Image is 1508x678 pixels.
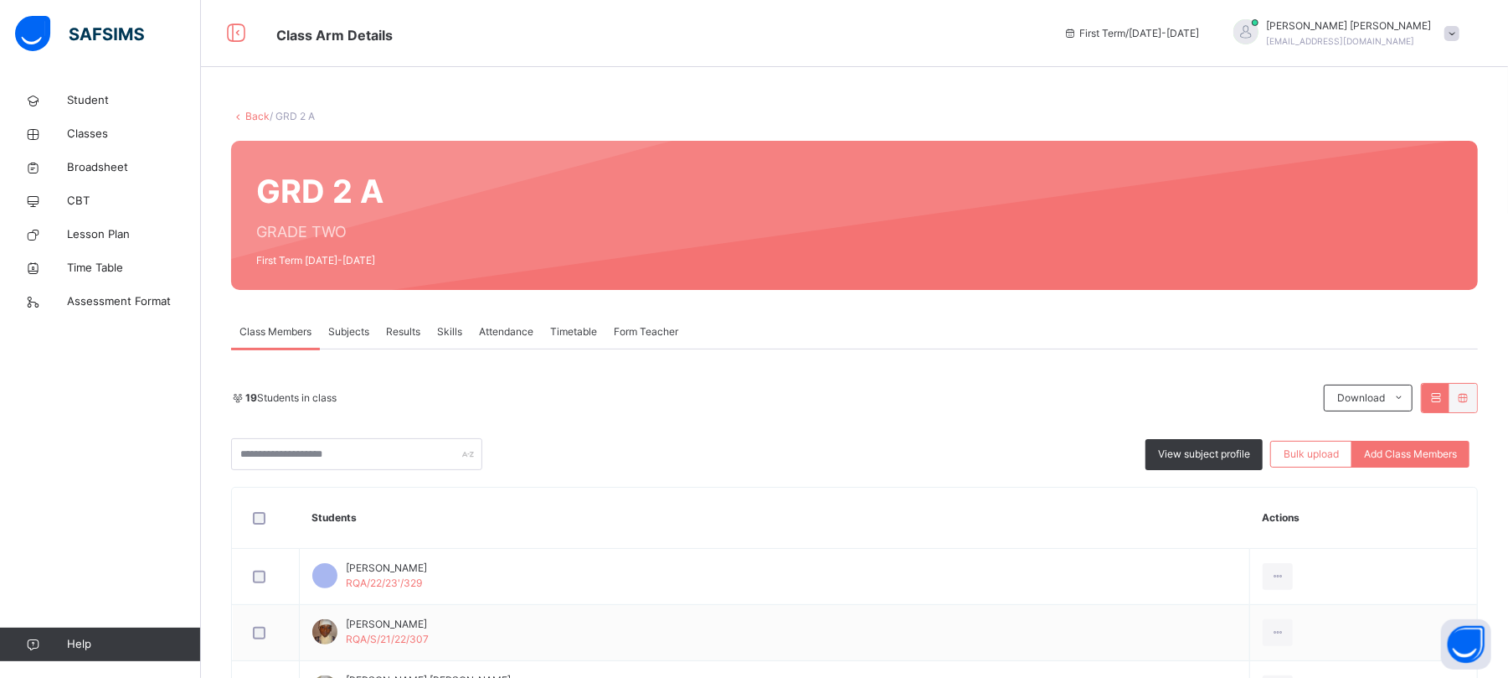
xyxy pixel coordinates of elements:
[67,193,201,210] span: CBT
[437,324,462,339] span: Skills
[1337,391,1385,406] span: Download
[245,110,270,122] a: Back
[276,27,393,44] span: Class Arm Details
[245,391,337,406] span: Students in class
[67,159,201,176] span: Broadsheet
[1267,18,1432,34] span: [PERSON_NAME] [PERSON_NAME]
[346,633,429,645] span: RQA/S/21/22/307
[346,577,422,589] span: RQA/22/23'/329
[1063,26,1200,41] span: session/term information
[1284,447,1339,462] span: Bulk upload
[479,324,533,339] span: Attendance
[245,391,257,404] b: 19
[1158,447,1250,462] span: View subject profile
[67,293,201,310] span: Assessment Format
[550,324,597,339] span: Timetable
[1217,18,1468,49] div: ABDULRAHIM ABDULAZEEZ
[239,324,311,339] span: Class Members
[386,324,420,339] span: Results
[270,110,315,122] span: / GRD 2 A
[15,16,144,51] img: safsims
[67,126,201,142] span: Classes
[328,324,369,339] span: Subjects
[346,617,429,632] span: [PERSON_NAME]
[346,561,427,576] span: [PERSON_NAME]
[67,226,201,243] span: Lesson Plan
[1364,447,1457,462] span: Add Class Members
[67,92,201,109] span: Student
[1441,619,1491,670] button: Open asap
[1249,488,1477,549] th: Actions
[67,636,200,653] span: Help
[614,324,678,339] span: Form Teacher
[1267,36,1415,46] span: [EMAIL_ADDRESS][DOMAIN_NAME]
[67,260,201,277] span: Time Table
[300,488,1250,549] th: Students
